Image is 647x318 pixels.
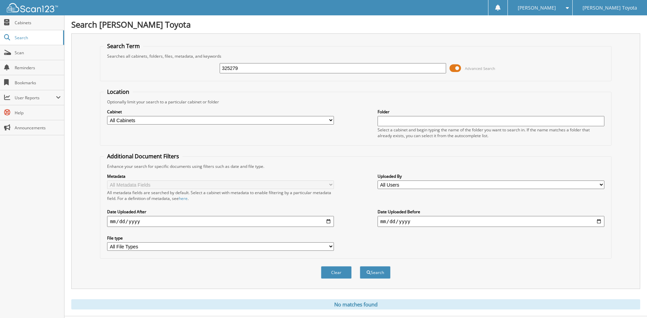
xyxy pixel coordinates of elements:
[179,196,188,201] a: here
[104,99,607,105] div: Optionally limit your search to a particular cabinet or folder
[15,125,61,131] span: Announcements
[15,80,61,86] span: Bookmarks
[378,173,604,179] label: Uploaded By
[7,3,58,12] img: scan123-logo-white.svg
[107,109,334,115] label: Cabinet
[15,50,61,56] span: Scan
[104,53,607,59] div: Searches all cabinets, folders, files, metadata, and keywords
[15,65,61,71] span: Reminders
[15,35,60,41] span: Search
[321,266,352,279] button: Clear
[107,190,334,201] div: All metadata fields are searched by default. Select a cabinet with metadata to enable filtering b...
[15,20,61,26] span: Cabinets
[378,209,604,215] label: Date Uploaded Before
[71,299,640,309] div: No matches found
[107,235,334,241] label: File type
[15,110,61,116] span: Help
[378,127,604,139] div: Select a cabinet and begin typing the name of the folder you want to search in. If the name match...
[465,66,495,71] span: Advanced Search
[104,163,607,169] div: Enhance your search for specific documents using filters such as date and file type.
[107,209,334,215] label: Date Uploaded After
[104,88,133,96] legend: Location
[518,6,556,10] span: [PERSON_NAME]
[378,109,604,115] label: Folder
[583,6,637,10] span: [PERSON_NAME] Toyota
[378,216,604,227] input: end
[360,266,391,279] button: Search
[15,95,56,101] span: User Reports
[104,153,182,160] legend: Additional Document Filters
[104,42,143,50] legend: Search Term
[71,19,640,30] h1: Search [PERSON_NAME] Toyota
[107,216,334,227] input: start
[107,173,334,179] label: Metadata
